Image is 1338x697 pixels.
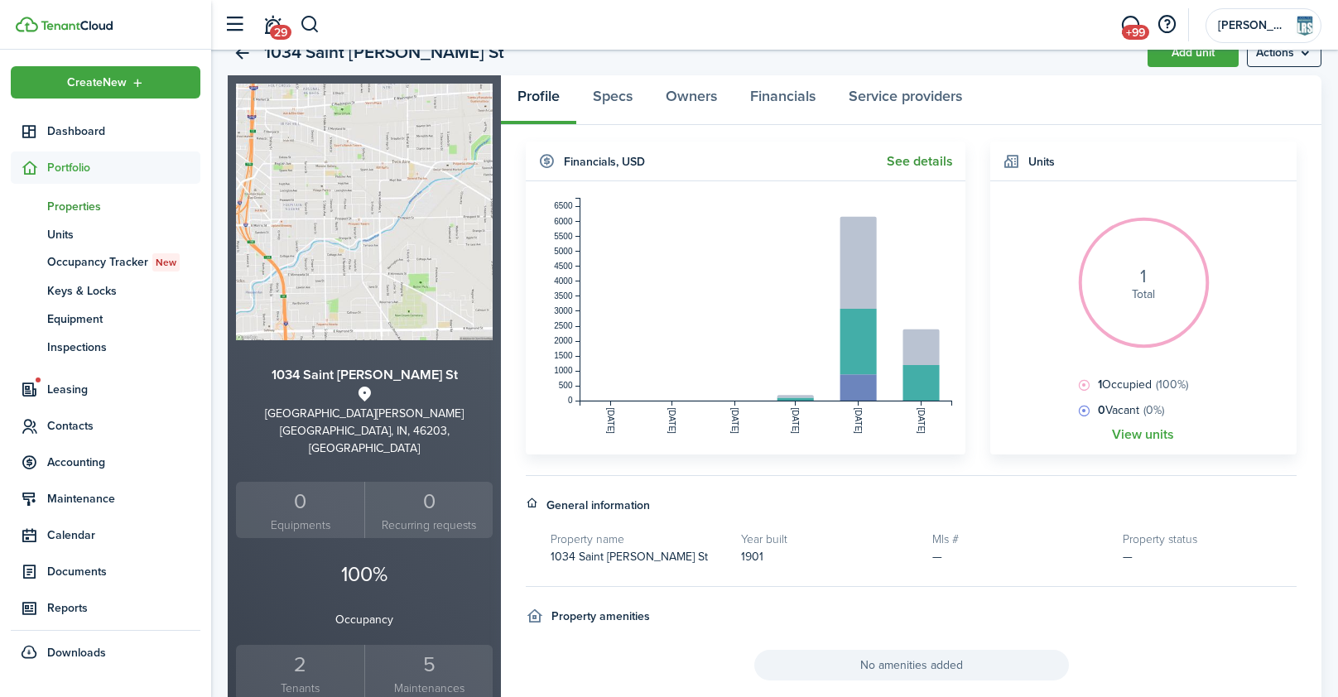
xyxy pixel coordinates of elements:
[47,417,200,435] span: Contacts
[555,306,574,315] tspan: 3000
[576,75,649,125] a: Specs
[932,548,942,565] span: —
[568,396,573,405] tspan: 0
[47,253,200,272] span: Occupancy Tracker
[156,255,176,270] span: New
[551,608,650,625] h4: Property amenities
[236,84,493,340] img: Property avatar
[47,563,200,580] span: Documents
[11,592,200,624] a: Reports
[11,248,200,276] a: Occupancy TrackerNew
[47,310,200,328] span: Equipment
[555,201,574,210] tspan: 6500
[67,77,127,89] span: Create New
[555,336,574,345] tspan: 2000
[47,644,106,661] span: Downloads
[47,198,200,215] span: Properties
[47,123,200,140] span: Dashboard
[1148,39,1239,67] a: Add unit
[16,17,38,32] img: TenantCloud
[11,115,200,147] a: Dashboard
[832,75,979,125] a: Service providers
[11,305,200,333] a: Equipment
[1153,11,1181,39] button: Open resource center
[11,192,200,220] a: Properties
[1094,376,1188,393] span: Occupied
[369,486,489,517] div: 0
[555,262,574,271] tspan: 4500
[11,66,200,99] button: Open menu
[555,291,574,300] tspan: 3500
[607,407,616,434] tspan: [DATE]
[559,381,573,390] tspan: 500
[236,422,493,457] div: [GEOGRAPHIC_DATA], IN, 46203, [GEOGRAPHIC_DATA]
[219,9,250,41] button: Open sidebar
[564,153,645,171] h4: Financials , USD
[555,247,574,256] tspan: 5000
[551,531,724,548] h5: Property name
[236,559,493,590] p: 100%
[47,226,200,243] span: Units
[47,339,200,356] span: Inspections
[1140,267,1146,286] i: 1
[236,482,364,539] a: 0Equipments
[1143,401,1164,419] span: (0%)
[236,405,493,422] div: [GEOGRAPHIC_DATA][PERSON_NAME]
[1132,286,1155,303] span: Total
[854,407,863,434] tspan: [DATE]
[236,365,493,386] h3: 1034 Saint [PERSON_NAME] St
[1247,39,1321,67] button: Open menu
[47,490,200,507] span: Maintenance
[300,11,320,39] button: Search
[228,39,256,67] a: Back
[649,75,734,125] a: Owners
[1291,12,1317,39] img: Lickliter Realty Services LLC
[754,650,1069,680] span: No amenities added
[47,454,200,471] span: Accounting
[551,548,708,565] span: 1034 Saint [PERSON_NAME] St
[47,159,200,176] span: Portfolio
[1156,376,1188,393] span: (100%)
[1098,376,1102,393] b: 1
[1098,401,1105,419] b: 0
[47,526,200,544] span: Calendar
[41,21,113,31] img: TenantCloud
[1218,20,1284,31] span: Lickliter Realty Services LLC
[791,407,800,434] tspan: [DATE]
[667,407,676,434] tspan: [DATE]
[11,276,200,305] a: Keys & Locks
[1122,25,1149,40] span: +99
[364,482,493,539] a: 0 Recurring requests
[1123,531,1297,548] h5: Property status
[887,154,953,169] a: See details
[1028,153,1055,171] h4: Units
[1094,401,1164,419] span: Vacant
[264,39,504,67] h2: 1034 Saint [PERSON_NAME] St
[555,351,574,360] tspan: 1500
[741,531,915,548] h5: Year built
[555,366,574,375] tspan: 1000
[11,333,200,361] a: Inspections
[555,232,574,241] tspan: 5500
[917,407,926,434] tspan: [DATE]
[240,649,360,680] div: 2
[240,486,360,517] div: 0
[546,497,650,514] h4: General information
[270,25,291,40] span: 29
[734,75,832,125] a: Financials
[369,517,489,534] small: Recurring requests
[555,276,574,286] tspan: 4000
[741,548,763,565] span: 1901
[240,517,360,534] small: Equipments
[11,220,200,248] a: Units
[47,282,200,300] span: Keys & Locks
[1247,39,1321,67] menu-btn: Actions
[257,4,288,46] a: Notifications
[555,321,574,330] tspan: 2500
[236,611,493,628] p: Occupancy
[1123,548,1133,565] span: —
[369,649,489,680] div: 5
[369,680,489,697] small: Maintenances
[47,599,200,617] span: Reports
[555,217,574,226] tspan: 6000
